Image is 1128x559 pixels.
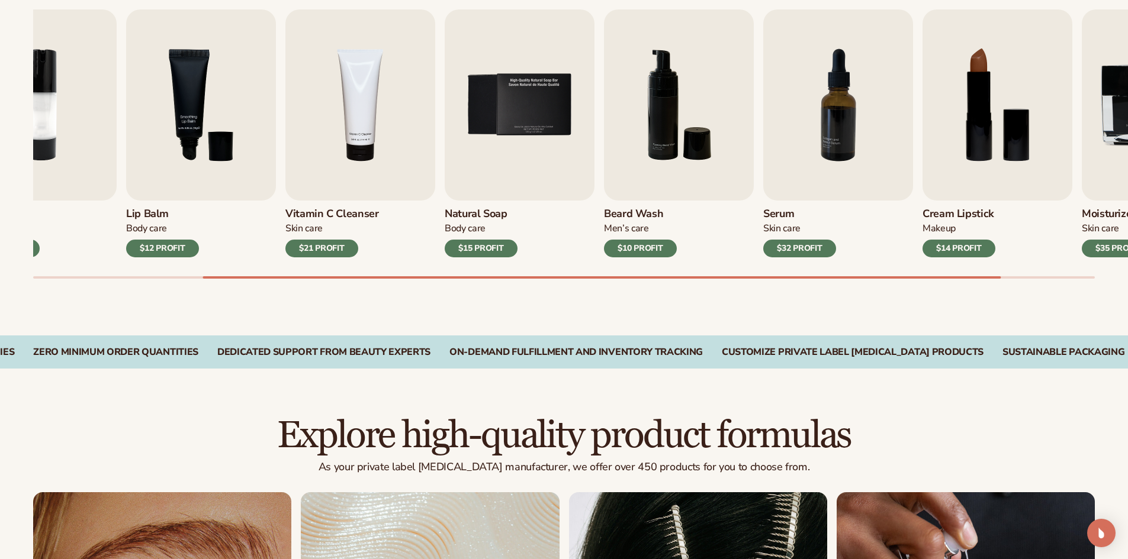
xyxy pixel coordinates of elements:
a: 5 / 9 [445,9,594,257]
a: 4 / 9 [285,9,435,257]
a: 8 / 9 [923,9,1072,257]
div: $12 PROFIT [126,240,199,257]
div: Skin Care [285,222,379,235]
a: 3 / 9 [126,9,276,257]
div: Skin Care [763,222,836,235]
h3: Vitamin C Cleanser [285,208,379,221]
h3: Lip Balm [126,208,199,221]
h3: Cream Lipstick [923,208,995,221]
h3: Natural Soap [445,208,518,221]
div: $21 PROFIT [285,240,358,257]
div: $10 PROFIT [604,240,677,257]
div: Body Care [445,222,518,235]
div: Body Care [126,222,199,235]
div: Makeup [923,222,995,235]
div: Open Intercom Messenger [1087,519,1116,547]
a: 7 / 9 [763,9,913,257]
div: Zero Minimum Order QuantitieS [33,347,198,358]
div: $14 PROFIT [923,240,995,257]
div: On-Demand Fulfillment and Inventory Tracking [449,347,703,358]
div: CUSTOMIZE PRIVATE LABEL [MEDICAL_DATA] PRODUCTS [722,347,984,358]
h2: Explore high-quality product formulas [33,416,1095,455]
div: $32 PROFIT [763,240,836,257]
p: As your private label [MEDICAL_DATA] manufacturer, we offer over 450 products for you to choose f... [33,461,1095,474]
h3: Beard Wash [604,208,677,221]
div: Dedicated Support From Beauty Experts [217,347,430,358]
div: $15 PROFIT [445,240,518,257]
h3: Serum [763,208,836,221]
a: 6 / 9 [604,9,754,257]
div: Men’s Care [604,222,677,235]
div: SUSTAINABLE PACKAGING [1002,347,1124,358]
